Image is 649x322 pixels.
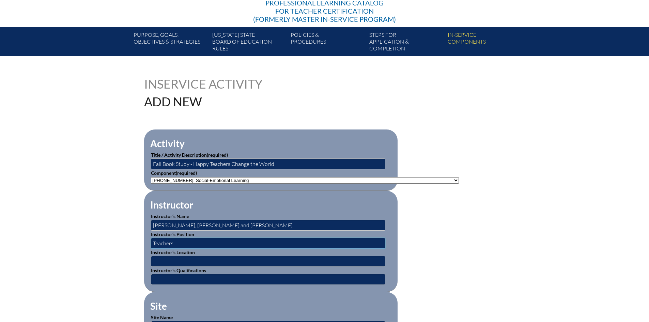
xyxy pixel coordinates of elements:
[151,267,206,273] label: Instructor’s Qualifications
[150,138,185,149] legend: Activity
[288,30,366,56] a: Policies &Procedures
[445,30,523,56] a: In-servicecomponents
[151,231,194,237] label: Instructor’s Position
[207,152,228,158] span: (required)
[151,177,459,184] select: activity_component[data][]
[151,315,173,320] label: Site Name
[151,213,189,219] label: Instructor’s Name
[144,95,368,108] h1: Add New
[176,170,197,176] span: (required)
[144,78,281,90] h1: Inservice Activity
[150,199,194,211] legend: Instructor
[367,30,445,56] a: Steps forapplication & completion
[210,30,288,56] a: [US_STATE] StateBoard of Education rules
[150,300,168,312] legend: Site
[151,152,228,158] label: Title / Activity Description
[151,249,195,255] label: Instructor’s Location
[131,30,209,56] a: Purpose, goals,objectives & strategies
[151,170,197,176] label: Component
[275,7,374,15] span: for Teacher Certification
